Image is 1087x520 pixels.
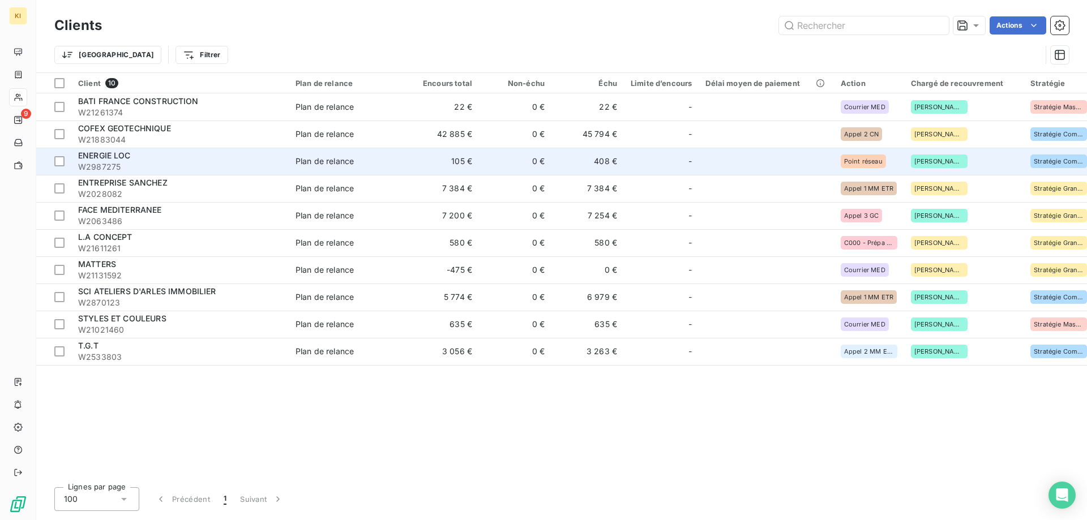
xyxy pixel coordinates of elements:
span: SCI ATELIERS D'ARLES IMMOBILIER [78,286,216,296]
span: Stratégie Grand Compte normale [1034,239,1084,246]
td: 105 € [406,148,479,175]
div: Limite d’encours [631,79,692,88]
td: 0 € [479,338,551,365]
span: Point réseau [844,158,883,165]
img: Logo LeanPay [9,495,27,513]
div: Plan de relance [296,101,354,113]
div: Encours total [413,79,472,88]
td: 0 € [479,283,551,311]
td: 580 € [406,229,479,256]
span: Client [78,79,101,88]
span: Courrier MED [844,104,885,110]
td: 635 € [551,311,624,338]
td: 0 € [479,311,551,338]
td: 7 384 € [551,175,624,202]
span: W2870123 [78,297,282,308]
td: 0 € [479,256,551,283]
span: FACE MEDITERRANEE [78,205,162,214]
span: W2533803 [78,351,282,363]
span: 9 [21,109,31,119]
span: COFEX GEOTECHNIQUE [78,123,171,133]
div: KI [9,7,27,25]
span: Stratégie Grand Compte normale [1034,212,1084,219]
div: Plan de relance [296,79,400,88]
td: -475 € [406,256,479,283]
div: Plan de relance [296,128,354,140]
span: L.A CONCEPT [78,232,132,242]
div: Open Intercom Messenger [1049,482,1076,509]
div: Plan de relance [296,291,354,303]
span: W21883044 [78,134,282,145]
span: Stratégie Compte National normale [1034,131,1084,137]
span: 1 [224,493,226,505]
td: 5 774 € [406,283,479,311]
span: 10 [105,78,118,88]
span: W2987275 [78,161,282,173]
div: Plan de relance [296,210,354,221]
span: W21611261 [78,243,282,254]
input: Rechercher [779,16,949,35]
td: 635 € [406,311,479,338]
td: 0 € [479,121,551,148]
span: W21261374 [78,107,282,118]
td: 7 384 € [406,175,479,202]
span: [PERSON_NAME] [914,348,964,355]
span: Appel 3 GC [844,212,879,219]
td: 7 254 € [551,202,624,229]
span: Appel 1 MM ETR [844,185,893,192]
span: W21131592 [78,270,282,281]
a: 9 [9,111,27,129]
div: Échu [558,79,617,88]
div: Délai moyen de paiement [705,79,827,88]
td: 0 € [479,175,551,202]
td: 0 € [479,148,551,175]
button: Actions [990,16,1046,35]
span: Stratégie Grand Compte normale [1034,267,1084,273]
div: Chargé de recouvrement [911,79,1017,88]
div: Plan de relance [296,346,354,357]
button: [GEOGRAPHIC_DATA] [54,46,161,64]
div: Plan de relance [296,156,354,167]
td: 7 200 € [406,202,479,229]
span: - [688,319,692,330]
span: W2063486 [78,216,282,227]
span: - [688,210,692,221]
h3: Clients [54,15,102,36]
div: Plan de relance [296,183,354,194]
td: 22 € [551,93,624,121]
span: Courrier MED [844,321,885,328]
span: - [688,346,692,357]
div: Non-échu [486,79,545,88]
span: - [688,183,692,194]
td: 6 979 € [551,283,624,311]
td: 580 € [551,229,624,256]
div: Action [841,79,897,88]
span: [PERSON_NAME] [914,321,964,328]
span: [PERSON_NAME] [914,239,964,246]
span: Stratégie Compte National normale [1034,294,1084,300]
span: [PERSON_NAME] [914,294,964,300]
span: [PERSON_NAME] [914,212,964,219]
span: - [688,101,692,113]
span: Stratégie MassMarket normale [1034,104,1084,110]
span: Stratégie Compte National normale [1034,158,1084,165]
span: ENTREPRISE SANCHEZ [78,178,168,187]
span: Appel 1 MM ETR [844,294,893,300]
td: 0 € [479,229,551,256]
div: Plan de relance [296,264,354,276]
div: Plan de relance [296,319,354,330]
td: 45 794 € [551,121,624,148]
button: Précédent [148,487,217,511]
span: BATI FRANCE CONSTRUCTION [78,96,199,106]
span: Stratégie Grand Compte normale [1034,185,1084,192]
span: - [688,264,692,276]
span: Stratégie MassMarket normale [1034,321,1084,328]
div: Stratégie [1030,79,1087,88]
span: [PERSON_NAME] [914,131,964,137]
span: T.G.T [78,341,99,350]
span: [PERSON_NAME] [914,104,964,110]
span: 100 [64,493,78,505]
td: 0 € [479,202,551,229]
span: ENERGIE LOC [78,151,131,160]
span: [PERSON_NAME] [914,267,964,273]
